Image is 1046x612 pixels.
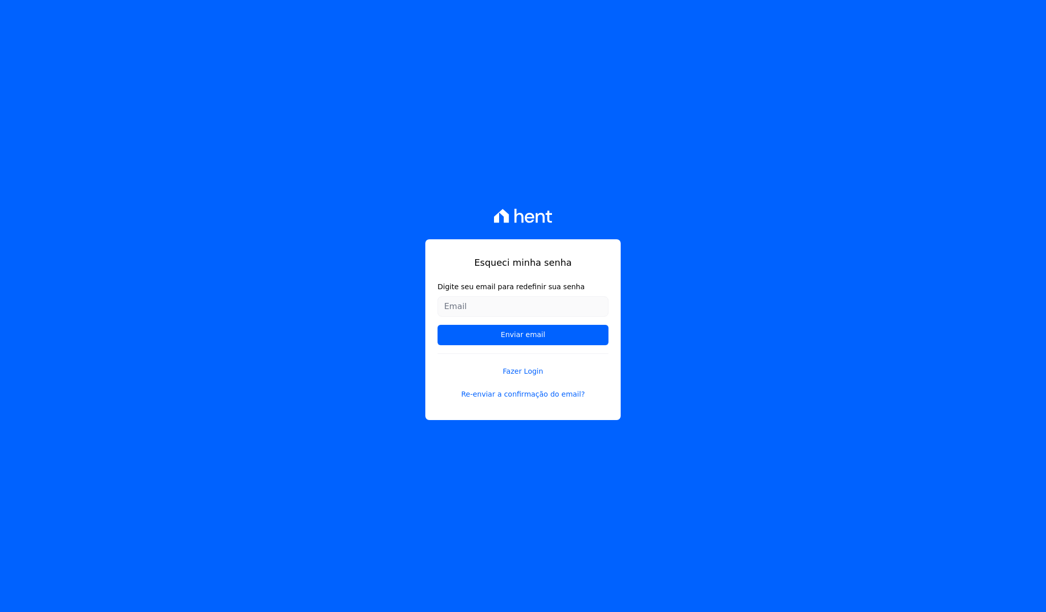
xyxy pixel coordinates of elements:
label: Digite seu email para redefinir sua senha [438,282,608,292]
h1: Esqueci minha senha [438,256,608,269]
a: Fazer Login [438,353,608,377]
input: Enviar email [438,325,608,345]
a: Re-enviar a confirmação do email? [438,389,608,400]
input: Email [438,296,608,317]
